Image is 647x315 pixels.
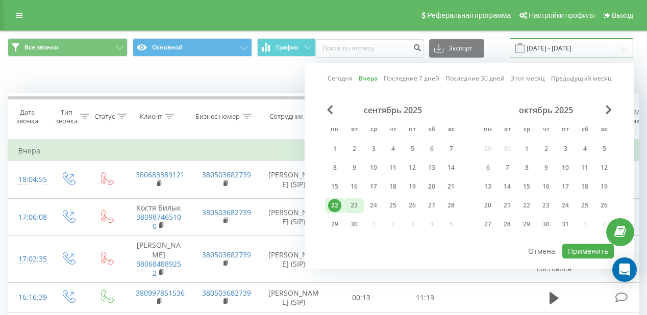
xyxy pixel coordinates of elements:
[425,199,438,212] div: 27
[258,161,330,199] td: [PERSON_NAME] (SIP)
[558,122,573,138] abbr: пятница
[594,141,614,156] div: вс 5 окт. 2025 г.
[594,160,614,175] div: вс 12 окт. 2025 г.
[18,287,39,307] div: 16:16:39
[519,122,534,138] abbr: среда
[422,160,441,175] div: сб 13 сент. 2025 г.
[202,250,251,259] a: 380503682739
[444,142,458,155] div: 7
[556,217,575,232] div: пт 31 окт. 2025 г.
[328,180,341,193] div: 15
[497,198,517,213] div: вт 21 окт. 2025 г.
[347,199,361,212] div: 23
[425,161,438,174] div: 13
[344,179,364,194] div: вт 16 сент. 2025 г.
[258,283,330,312] td: [PERSON_NAME] (SIP)
[497,179,517,194] div: вт 14 окт. 2025 г.
[344,217,364,232] div: вт 30 сент. 2025 г.
[24,43,59,51] span: Все звонки
[536,217,556,232] div: чт 30 окт. 2025 г.
[578,180,591,193] div: 18
[559,161,572,174] div: 10
[425,180,438,193] div: 20
[598,142,611,155] div: 5
[478,179,497,194] div: пн 13 окт. 2025 г.
[325,160,344,175] div: пн 8 сент. 2025 г.
[327,122,342,138] abbr: понедельник
[481,180,494,193] div: 13
[386,161,400,174] div: 11
[596,122,612,138] abbr: воскресенье
[344,198,364,213] div: вт 23 сент. 2025 г.
[539,218,553,231] div: 30
[536,160,556,175] div: чт 9 окт. 2025 г.
[202,207,251,217] a: 380503682739
[577,122,592,138] abbr: суббота
[136,288,185,298] a: 380997851536
[325,198,344,213] div: пн 22 сент. 2025 г.
[612,11,633,19] span: Выход
[536,141,556,156] div: чт 2 окт. 2025 г.
[383,141,403,156] div: чт 4 сент. 2025 г.
[520,161,533,174] div: 8
[539,142,553,155] div: 2
[520,142,533,155] div: 1
[501,218,514,231] div: 28
[424,122,439,138] abbr: суббота
[606,105,612,114] span: Next Month
[556,141,575,156] div: пт 3 окт. 2025 г.
[328,218,341,231] div: 29
[202,288,251,298] a: 380503682739
[500,122,515,138] abbr: вторник
[403,141,422,156] div: пт 5 сент. 2025 г.
[578,142,591,155] div: 4
[598,161,611,174] div: 12
[367,199,380,212] div: 24
[257,38,316,57] button: График
[325,179,344,194] div: пн 15 сент. 2025 г.
[444,180,458,193] div: 21
[575,198,594,213] div: сб 25 окт. 2025 г.
[327,105,333,114] span: Previous Month
[406,180,419,193] div: 19
[126,236,192,283] td: [PERSON_NAME]
[393,283,457,312] td: 11:13
[575,160,594,175] div: сб 11 окт. 2025 г.
[501,161,514,174] div: 7
[536,198,556,213] div: чт 23 окт. 2025 г.
[559,142,572,155] div: 3
[598,180,611,193] div: 19
[522,244,561,258] button: Отмена
[425,142,438,155] div: 6
[269,112,304,121] div: Сотрудник
[386,142,400,155] div: 4
[520,180,533,193] div: 15
[539,161,553,174] div: 9
[202,170,251,179] a: 380503682739
[406,142,419,155] div: 5
[556,160,575,175] div: пт 10 окт. 2025 г.
[429,39,484,58] button: Экспорт
[364,179,383,194] div: ср 17 сент. 2025 г.
[406,199,419,212] div: 26
[441,198,461,213] div: вс 28 сент. 2025 г.
[444,199,458,212] div: 28
[133,38,253,57] button: Основной
[56,108,78,125] div: Тип звонка
[367,180,380,193] div: 17
[578,161,591,174] div: 11
[559,199,572,212] div: 24
[539,199,553,212] div: 23
[366,122,381,138] abbr: среда
[444,161,458,174] div: 14
[359,74,378,84] a: Вчера
[537,245,571,273] span: Разговор не состоялся
[328,161,341,174] div: 8
[481,199,494,212] div: 20
[427,11,511,19] span: Реферальная программа
[578,199,591,212] div: 25
[403,179,422,194] div: пт 19 сент. 2025 г.
[18,207,39,227] div: 17:06:08
[559,180,572,193] div: 17
[346,122,362,138] abbr: вторник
